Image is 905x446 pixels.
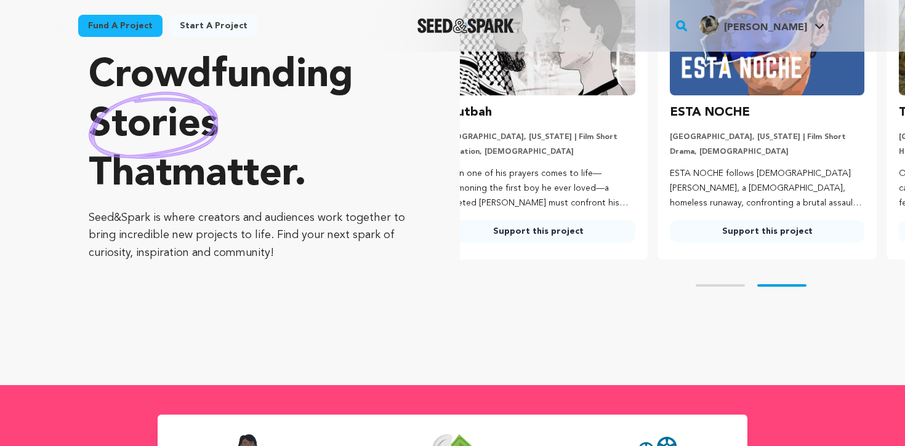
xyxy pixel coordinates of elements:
[89,92,219,159] img: hand sketched image
[89,209,411,262] p: Seed&Spark is where creators and audiences work together to bring incredible new projects to life...
[699,15,807,35] div: Mackenzie R.'s Profile
[78,15,163,37] a: Fund a project
[441,103,492,122] h3: Khutbah
[441,132,636,142] p: [GEOGRAPHIC_DATA], [US_STATE] | Film Short
[670,132,864,142] p: [GEOGRAPHIC_DATA], [US_STATE] | Film Short
[441,147,636,157] p: Animation, [DEMOGRAPHIC_DATA]
[89,52,411,199] p: Crowdfunding that .
[670,220,864,242] a: Support this project
[697,13,827,39] span: Mackenzie R.'s Profile
[699,15,719,35] img: 4e19276276e6371e.jpg
[417,18,514,33] a: Seed&Spark Homepage
[697,13,827,35] a: Mackenzie R.'s Profile
[170,15,257,37] a: Start a project
[441,220,636,242] a: Support this project
[724,23,807,33] span: [PERSON_NAME]
[172,155,294,194] span: matter
[417,18,514,33] img: Seed&Spark Logo Dark Mode
[670,147,864,157] p: Drama, [DEMOGRAPHIC_DATA]
[441,167,636,210] p: When one of his prayers comes to life—summoning the first boy he ever loved—a closeted [PERSON_NA...
[670,103,750,122] h3: ESTA NOCHE
[670,167,864,210] p: ESTA NOCHE follows [DEMOGRAPHIC_DATA] [PERSON_NAME], a [DEMOGRAPHIC_DATA], homeless runaway, conf...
